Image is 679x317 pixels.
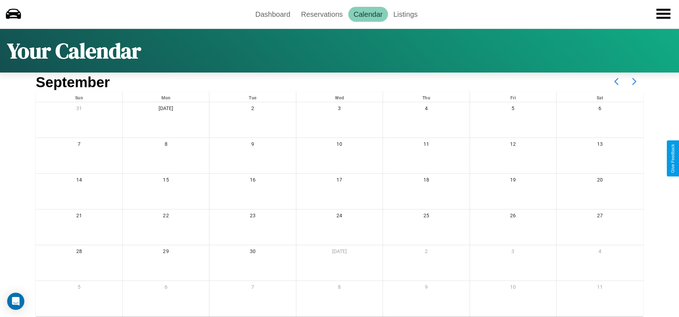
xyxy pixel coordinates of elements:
h1: Your Calendar [7,36,141,65]
div: 9 [383,281,469,296]
div: 10 [296,138,383,153]
div: 9 [209,138,296,153]
div: 7 [209,281,296,296]
div: 3 [296,102,383,117]
div: 8 [123,138,209,153]
div: 4 [557,245,643,260]
a: Dashboard [250,7,296,22]
div: 15 [123,174,209,188]
div: 12 [470,138,556,153]
div: 24 [296,209,383,224]
div: 26 [470,209,556,224]
a: Calendar [348,7,388,22]
div: 22 [123,209,209,224]
div: 8 [296,281,383,296]
a: Listings [388,7,423,22]
div: 2 [209,102,296,117]
div: 30 [209,245,296,260]
h2: September [36,74,110,90]
div: 29 [123,245,209,260]
div: Thu [383,92,469,102]
div: 27 [557,209,643,224]
div: 20 [557,174,643,188]
div: Fri [470,92,556,102]
div: Sat [557,92,643,102]
div: 5 [36,281,122,296]
div: 5 [470,102,556,117]
div: [DATE] [123,102,209,117]
div: 11 [383,138,469,153]
div: 25 [383,209,469,224]
div: 31 [36,102,122,117]
div: Give Feedback [670,144,675,173]
div: 2 [383,245,469,260]
div: 6 [557,102,643,117]
div: 18 [383,174,469,188]
div: Wed [296,92,383,102]
div: [DATE] [296,245,383,260]
div: 6 [123,281,209,296]
div: 19 [470,174,556,188]
div: 10 [470,281,556,296]
div: 21 [36,209,122,224]
div: 11 [557,281,643,296]
div: 23 [209,209,296,224]
div: Open Intercom Messenger [7,293,24,310]
div: 13 [557,138,643,153]
div: Tue [209,92,296,102]
div: 16 [209,174,296,188]
div: Mon [123,92,209,102]
div: 14 [36,174,122,188]
a: Reservations [296,7,348,22]
div: 17 [296,174,383,188]
div: 4 [383,102,469,117]
div: 28 [36,245,122,260]
div: Sun [36,92,122,102]
div: 3 [470,245,556,260]
div: 7 [36,138,122,153]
